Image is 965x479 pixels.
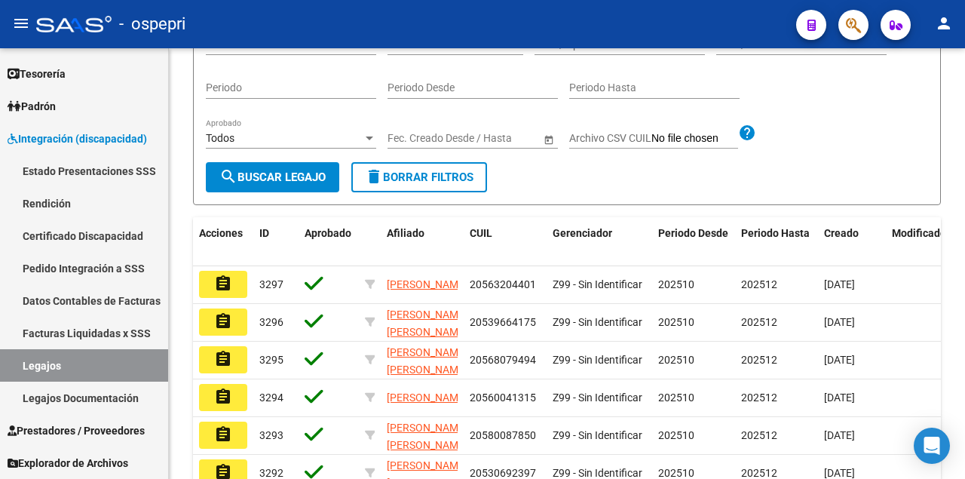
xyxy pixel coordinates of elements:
span: Afiliado [387,227,424,239]
span: Borrar Filtros [365,170,473,184]
mat-icon: search [219,167,237,186]
span: [DATE] [824,354,855,366]
span: [DATE] [824,429,855,441]
span: Z99 - Sin Identificar [553,467,642,479]
span: Todos [206,132,234,144]
span: [PERSON_NAME] [387,278,467,290]
datatable-header-cell: Afiliado [381,217,464,267]
span: 3294 [259,391,283,404]
span: [PERSON_NAME] [PERSON_NAME] [387,422,467,451]
mat-icon: assignment [214,425,232,444]
span: Acciones [199,227,243,239]
span: Buscar Legajo [219,170,326,184]
input: Fecha inicio [388,132,443,145]
div: Open Intercom Messenger [914,428,950,464]
span: Z99 - Sin Identificar [553,429,642,441]
mat-icon: assignment [214,312,232,330]
span: 3297 [259,278,283,290]
span: 3293 [259,429,283,441]
mat-icon: assignment [214,350,232,368]
span: Prestadores / Proveedores [8,422,145,439]
span: 202510 [658,467,694,479]
span: 20539664175 [470,316,536,328]
span: 202512 [741,354,777,366]
span: 20560041315 [470,391,536,404]
span: 3296 [259,316,283,328]
span: Aprobado [305,227,351,239]
button: Open calendar [541,131,556,147]
span: [PERSON_NAME] [PERSON_NAME] [387,309,467,338]
datatable-header-cell: Modificado [886,217,954,267]
span: ID [259,227,269,239]
datatable-header-cell: Gerenciador [547,217,652,267]
span: Periodo Desde [658,227,728,239]
span: 202510 [658,316,694,328]
button: Buscar Legajo [206,162,339,192]
mat-icon: assignment [214,275,232,293]
span: [DATE] [824,391,855,404]
span: 20563204401 [470,278,536,290]
span: Modificado [892,227,946,239]
span: 202510 [658,278,694,290]
mat-icon: help [738,124,756,142]
mat-icon: person [935,14,953,32]
span: Z99 - Sin Identificar [553,391,642,404]
span: 202512 [741,278,777,290]
span: Creado [824,227,859,239]
span: [PERSON_NAME] [387,391,467,404]
span: Z99 - Sin Identificar [553,278,642,290]
span: Tesorería [8,66,66,82]
span: 20530692397 [470,467,536,479]
datatable-header-cell: Creado [818,217,886,267]
mat-icon: menu [12,14,30,32]
datatable-header-cell: Acciones [193,217,253,267]
datatable-header-cell: Periodo Desde [652,217,735,267]
span: [DATE] [824,316,855,328]
datatable-header-cell: ID [253,217,299,267]
span: Padrón [8,98,56,115]
span: 202512 [741,467,777,479]
input: Fecha fin [455,132,529,145]
span: [DATE] [824,467,855,479]
span: Gerenciador [553,227,612,239]
mat-icon: assignment [214,388,232,406]
span: 202512 [741,391,777,404]
span: 202512 [741,429,777,441]
span: 20580087850 [470,429,536,441]
span: 202510 [658,429,694,441]
span: 202510 [658,354,694,366]
span: 3295 [259,354,283,366]
mat-icon: delete [365,167,383,186]
input: Archivo CSV CUIL [651,132,738,146]
span: Periodo Hasta [741,227,810,239]
datatable-header-cell: Periodo Hasta [735,217,818,267]
span: [DATE] [824,278,855,290]
button: Borrar Filtros [351,162,487,192]
span: Explorador de Archivos [8,455,128,471]
datatable-header-cell: Aprobado [299,217,359,267]
span: Z99 - Sin Identificar [553,354,642,366]
span: [PERSON_NAME] [PERSON_NAME] [387,346,467,376]
span: 3292 [259,467,283,479]
span: Archivo CSV CUIL [569,132,651,144]
datatable-header-cell: CUIL [464,217,547,267]
span: 20568079494 [470,354,536,366]
span: Integración (discapacidad) [8,130,147,147]
span: CUIL [470,227,492,239]
span: Z99 - Sin Identificar [553,316,642,328]
span: 202512 [741,316,777,328]
span: - ospepri [119,8,185,41]
span: 202510 [658,391,694,404]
